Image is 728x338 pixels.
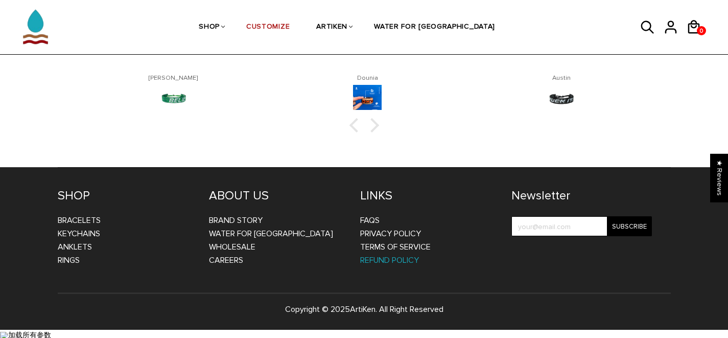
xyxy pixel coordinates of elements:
[58,255,80,265] a: Rings
[697,26,706,35] a: 0
[477,75,646,82] div: Austin
[89,75,259,82] div: [PERSON_NAME]
[511,188,652,204] h4: Newsletter
[159,85,188,114] img: Believe
[209,255,243,265] a: CAREERS
[209,188,345,204] h4: ABOUT US
[511,216,652,236] input: your@email.com
[58,188,194,204] h4: SHOP
[58,242,92,252] a: Anklets
[360,229,421,239] a: Privacy Policy
[350,304,375,314] a: ArtiKen
[316,1,347,55] a: ARTIKEN
[607,216,652,236] input: Subscribe
[209,242,255,252] a: WHOLESALE
[283,75,452,82] div: Dounia
[58,215,101,226] a: Bracelets
[246,1,290,55] a: CUSTOMIZE
[209,215,263,226] a: BRAND STORY
[547,85,576,114] img: Fuck It!
[353,85,382,114] img: Customize Your Own
[360,188,496,204] h4: LINKS
[697,25,706,37] span: 0
[58,303,671,316] p: Copyright © 2025 . All Right Reserved
[58,229,100,239] a: Keychains
[209,229,333,239] a: WATER FOR [GEOGRAPHIC_DATA]
[360,215,380,226] a: FAQs
[360,242,431,252] a: Terms of Service
[199,1,220,55] a: SHOP
[360,255,419,265] a: Refund Policy
[374,1,495,55] a: WATER FOR [GEOGRAPHIC_DATA]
